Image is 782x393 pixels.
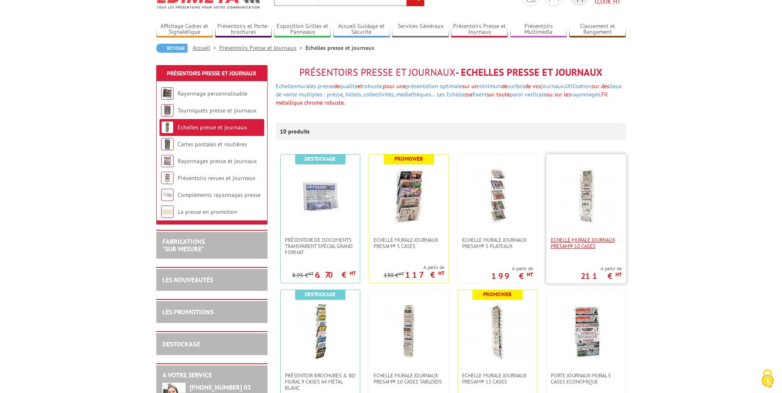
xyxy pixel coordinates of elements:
[551,237,622,249] span: Echelle murale journaux Presam® 10 cases
[510,91,546,98] a: paroi verticale
[161,104,174,117] img: Tourniquets presse et journaux
[469,302,526,360] img: Echelle murale journaux Presam® 15 cases
[276,82,296,90] a: Echelles
[478,82,502,90] a: minimum
[462,237,533,249] span: Echelle murale journaux Presam® 5 plateaux
[178,90,247,97] a: Rayonnage personnalisable
[541,82,564,90] a: journaux
[350,270,356,277] sup: HT
[161,87,174,100] img: Rayonnage personnalisable
[491,274,533,278] p: 199 €
[527,271,533,278] sup: HT
[162,237,205,253] a: FABRICATIONS"Sur Mesure"
[281,372,360,391] a: Présentoir Brochures & BD mural 9 cases A4 métal blanc
[276,67,626,78] h1: - Echelles presse et journaux
[285,237,356,255] span: PRÉSENTOIR DE DOCUMENTS TRANSPARENT SPÉCIAL GRAND FORMAT
[472,91,487,98] a: fixent
[280,123,311,140] p: 10 produits
[318,82,334,90] a: presse
[615,271,622,278] sup: HT
[510,23,567,36] a: Présentoirs Multimédia
[451,23,508,36] a: Présentoirs Presse et Journaux
[291,302,349,360] img: Présentoir Brochures & BD mural 9 cases A4 métal blanc
[364,91,395,98] a: collectivités,
[340,82,357,90] a: qualité
[162,276,213,284] a: LES NOUVEAUTÉS
[458,372,537,385] a: Echelle murale journaux Presam® 15 cases
[327,91,344,98] a: presse,
[399,271,404,276] sup: HT
[384,264,444,271] span: A partir de
[161,189,174,201] img: Compléments rayonnages presse
[162,308,214,316] a: LES PROMOTIONS
[178,191,261,199] a: Compléments rayonnages presse
[483,291,512,298] b: Promoweb
[296,82,316,90] a: murales
[384,272,404,278] p: 130 €
[547,237,626,249] a: Echelle murale journaux Presam® 10 cases
[507,82,525,90] a: surface
[276,91,608,106] span: se sur toute ou sur les Fil métallique chromé robuste.
[193,44,219,51] a: Accueil
[161,172,174,184] img: Présentoirs revues et journaux
[315,272,356,277] p: 6.70 €
[438,270,444,277] sup: HT
[469,167,526,225] img: Echelle murale journaux Presam® 5 plateaux
[305,44,374,52] li: Echelles presse et journaux
[161,121,174,133] img: Echelles presse et journaux
[299,66,456,79] span: Présentoirs Presse et Journaux
[285,372,356,391] span: Présentoir Brochures & BD mural 9 cases A4 métal blanc
[345,91,362,98] a: hôtels,
[305,291,336,298] b: Destockage
[406,82,438,90] a: présentation
[405,272,444,277] p: 117 €
[369,372,449,385] a: Echelle murale journaux Presam® 10 cases tabloïds
[581,265,622,272] span: A partir de
[156,44,188,53] a: Retour
[380,302,438,360] img: Echelle murale journaux Presam® 10 cases tabloïds
[396,91,435,98] a: médiathèques…
[156,23,213,36] a: Affichage Cadres et Signalétique
[281,237,360,255] a: PRÉSENTOIR DE DOCUMENTS TRANSPARENT SPÉCIAL GRAND FORMAT
[757,368,778,389] img: Cookies (fenêtre modale)
[178,107,256,114] a: Tourniquets presse et journaux
[161,155,174,167] img: Rayonnages presse et journaux
[178,174,255,182] a: Présentoirs revues et journaux
[333,23,390,36] a: Accueil Guidage et Sécurité
[178,140,247,148] a: Cartes postales et routières
[167,70,256,77] a: Présentoirs Presse et Journaux
[373,372,444,385] span: Echelle murale journaux Presam® 10 cases tabloïds
[305,155,336,162] b: Destockage
[276,82,622,98] span: de et pour une sur un de de vos . sur des
[178,208,237,215] a: La presse en promotion
[178,157,257,165] a: Rayonnages presse et journaux
[571,91,601,98] a: rayonnages.
[190,383,251,391] strong: [PHONE_NUMBER] 03
[380,167,438,225] img: Echelle murale journaux Presam® 5 cases
[161,138,174,150] img: Cartes postales et routières
[292,272,314,278] p: 8.95 €
[437,91,465,98] a: Les Echelle
[162,340,200,348] a: DESTOCKAGE
[162,372,261,379] h2: A votre service
[274,23,331,36] a: Exposition Grilles et Panneaux
[458,237,537,249] a: Echelle murale journaux Presam® 5 plateaux
[581,274,622,278] p: 211 €
[392,23,449,36] a: Services Généraux
[219,44,305,51] a: Présentoirs Presse et Journaux
[753,365,782,393] button: Cookies (fenêtre modale)
[465,91,467,98] span: s
[291,167,349,225] img: PRÉSENTOIR DE DOCUMENTS TRANSPARENT SPÉCIAL GRAND FORMAT
[547,372,626,385] a: Porte Journaux Mural 5 cases Economique
[395,155,423,162] b: Promoweb
[440,82,462,90] a: optimale
[569,23,626,36] a: Classement et Rangement
[178,124,247,131] a: Echelles presse et journaux
[308,271,314,276] sup: HT
[551,372,622,385] span: Porte Journaux Mural 5 cases Economique
[369,237,449,249] a: Echelle murale journaux Presam® 5 cases
[557,302,615,360] img: Porte Journaux Mural 5 cases Economique
[373,237,444,249] span: Echelle murale journaux Presam® 5 cases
